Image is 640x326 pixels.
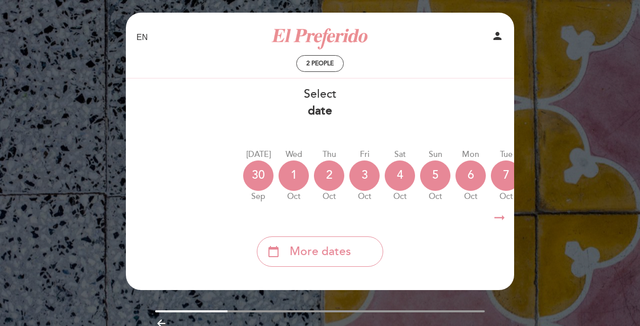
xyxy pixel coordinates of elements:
div: Oct [455,191,486,202]
div: 2 [314,160,344,191]
div: Oct [491,191,521,202]
div: 7 [491,160,521,191]
div: Oct [314,191,344,202]
div: 6 [455,160,486,191]
div: Mon [455,149,486,160]
b: date [308,104,332,118]
div: [DATE] [243,149,273,160]
span: 2 people [306,60,334,67]
div: 5 [420,160,450,191]
div: 3 [349,160,380,191]
div: Oct [385,191,415,202]
div: Select [125,86,515,119]
div: 1 [279,160,309,191]
i: calendar_today [267,243,280,260]
div: Thu [314,149,344,160]
button: person [491,30,504,46]
i: person [491,30,504,42]
div: Sat [385,149,415,160]
div: Tue [491,149,521,160]
div: 4 [385,160,415,191]
div: Sep [243,191,273,202]
div: Wed [279,149,309,160]
i: arrow_right_alt [492,207,507,229]
div: 30 [243,160,273,191]
div: Oct [420,191,450,202]
div: Oct [279,191,309,202]
span: More dates [290,243,351,260]
div: Fri [349,149,380,160]
a: El Preferido [257,24,383,52]
div: Oct [349,191,380,202]
div: Sun [420,149,450,160]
